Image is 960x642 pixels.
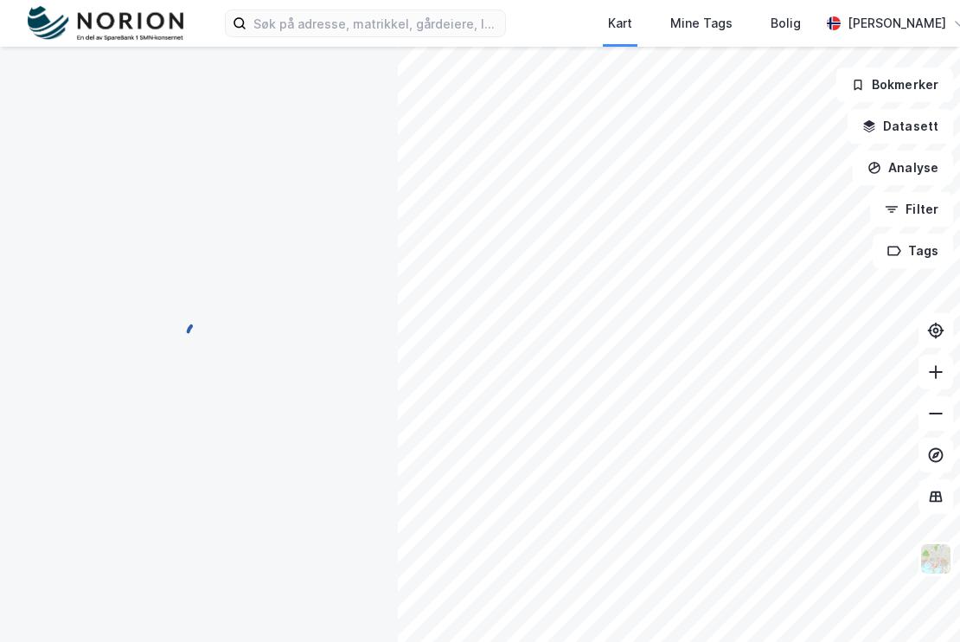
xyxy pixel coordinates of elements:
[670,13,733,34] div: Mine Tags
[608,13,632,34] div: Kart
[870,192,953,227] button: Filter
[848,13,946,34] div: [PERSON_NAME]
[853,151,953,185] button: Analyse
[185,320,213,348] img: spinner.a6d8c91a73a9ac5275cf975e30b51cfb.svg
[873,234,953,268] button: Tags
[246,10,505,36] input: Søk på adresse, matrikkel, gårdeiere, leietakere eller personer
[848,109,953,144] button: Datasett
[28,6,183,42] img: norion-logo.80e7a08dc31c2e691866.png
[771,13,801,34] div: Bolig
[836,67,953,102] button: Bokmerker
[874,559,960,642] div: Kontrollprogram for chat
[919,542,952,575] img: Z
[874,559,960,642] iframe: Chat Widget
